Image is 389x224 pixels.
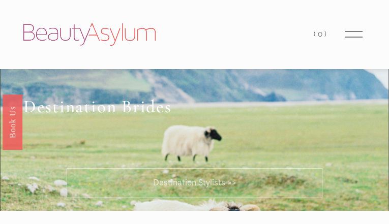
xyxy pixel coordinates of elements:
[23,23,156,46] img: Beauty Asylum | Bridal Hair &amp; Makeup Charlotte &amp; Atlanta
[314,27,328,41] a: 0 items in cart
[3,94,22,149] a: Book Us
[23,97,366,117] h1: Destination Brides
[67,168,322,198] a: Destination Stylists >>
[324,29,328,39] span: )
[314,29,318,39] span: (
[318,29,324,39] span: 0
